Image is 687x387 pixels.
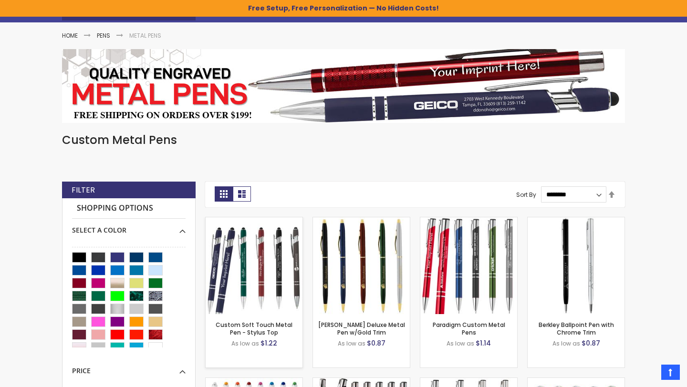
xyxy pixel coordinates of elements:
span: $0.87 [367,338,385,348]
a: Home [62,31,78,40]
div: Price [72,359,186,376]
strong: Metal Pens [129,31,161,40]
span: $1.22 [260,338,277,348]
h1: Custom Metal Pens [62,132,625,148]
a: Berkley Ballpoint Pen with Chrome Trim [528,217,625,225]
a: Paradigm Custom Metal Pens - Screen Printed [420,377,517,386]
span: $0.87 [582,338,600,348]
a: Top [661,365,680,380]
img: Cooper Deluxe Metal Pen w/Gold Trim [313,217,410,314]
a: Paradigm Plus Custom Metal Pens [420,217,517,225]
strong: Filter [72,185,95,195]
img: Paradigm Plus Custom Metal Pens [420,217,517,314]
div: Select A Color [72,219,186,235]
a: Paramount Custom Metal Stylus® Pens -Special Offer [313,377,410,386]
img: Berkley Ballpoint Pen with Chrome Trim [528,217,625,314]
img: Custom Soft Touch Metal Pen - Stylus Top [206,217,302,314]
a: Cooper Deluxe Metal Pen w/Gold Trim [313,217,410,225]
span: As low as [552,339,580,347]
strong: Grid [215,186,233,202]
a: Custom Soft Touch Metal Pen - Stylus Top [206,217,302,225]
span: $1.14 [476,338,491,348]
a: Berkley Ballpoint Pen with Chrome Trim [539,321,614,336]
a: Paradigm Custom Metal Pens [433,321,505,336]
label: Sort By [516,190,536,198]
a: Pens [97,31,110,40]
strong: Shopping Options [72,198,186,219]
img: Metal Pens [62,49,625,123]
span: As low as [447,339,474,347]
a: Personalized Diamond-III Crystal Clear Brass Pen [528,377,625,386]
a: [PERSON_NAME] Deluxe Metal Pen w/Gold Trim [318,321,405,336]
span: As low as [231,339,259,347]
a: Custom Soft Touch Metal Pen - Stylus Top [216,321,292,336]
a: Ellipse Softy White Barrel Metal Pen with Stylus - ColorJet [206,377,302,386]
span: As low as [338,339,365,347]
